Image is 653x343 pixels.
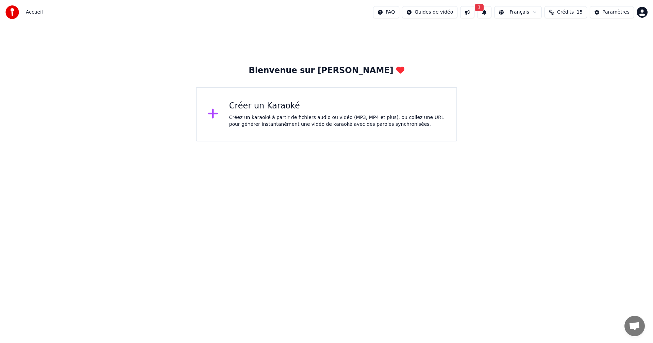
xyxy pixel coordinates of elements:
button: Crédits15 [545,6,587,18]
div: Créer un Karaoké [229,101,446,112]
div: Créez un karaoké à partir de fichiers audio ou vidéo (MP3, MP4 et plus), ou collez une URL pour g... [229,114,446,128]
a: Ouvrir le chat [624,316,645,336]
span: 15 [576,9,583,16]
span: 1 [475,4,484,11]
button: 1 [477,6,491,18]
div: Paramètres [602,9,630,16]
span: Accueil [26,9,43,16]
button: Guides de vidéo [402,6,457,18]
span: Crédits [557,9,574,16]
img: youka [5,5,19,19]
button: FAQ [373,6,399,18]
button: Paramètres [590,6,634,18]
div: Bienvenue sur [PERSON_NAME] [249,65,404,76]
nav: breadcrumb [26,9,43,16]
